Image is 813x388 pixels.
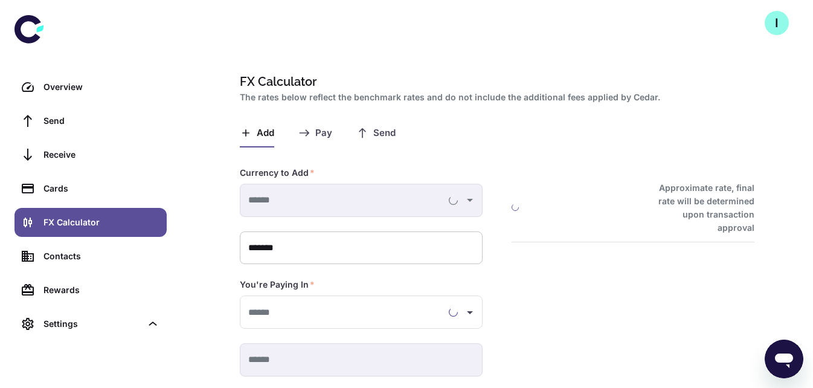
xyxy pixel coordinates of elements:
div: FX Calculator [43,216,159,229]
div: Rewards [43,283,159,297]
a: Contacts [14,242,167,271]
span: Send [373,128,396,139]
a: FX Calculator [14,208,167,237]
div: Settings [14,309,167,338]
div: Cards [43,182,159,195]
a: Rewards [14,276,167,305]
div: Contacts [43,250,159,263]
button: Open [461,304,478,321]
a: Cards [14,174,167,203]
span: Add [257,128,274,139]
h1: FX Calculator [240,73,750,91]
h2: The rates below reflect the benchmark rates and do not include the additional fees applied by Cedar. [240,91,750,104]
div: Receive [43,148,159,161]
span: Pay [315,128,332,139]
label: Currency to Add [240,167,315,179]
button: I [765,11,789,35]
div: Overview [43,80,159,94]
label: You're Paying In [240,279,315,291]
h6: Approximate rate, final rate will be determined upon transaction approval [645,181,754,234]
a: Receive [14,140,167,169]
a: Overview [14,73,167,102]
div: Settings [43,317,141,331]
iframe: Button to launch messaging window [765,340,803,378]
a: Send [14,106,167,135]
div: Send [43,114,159,128]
